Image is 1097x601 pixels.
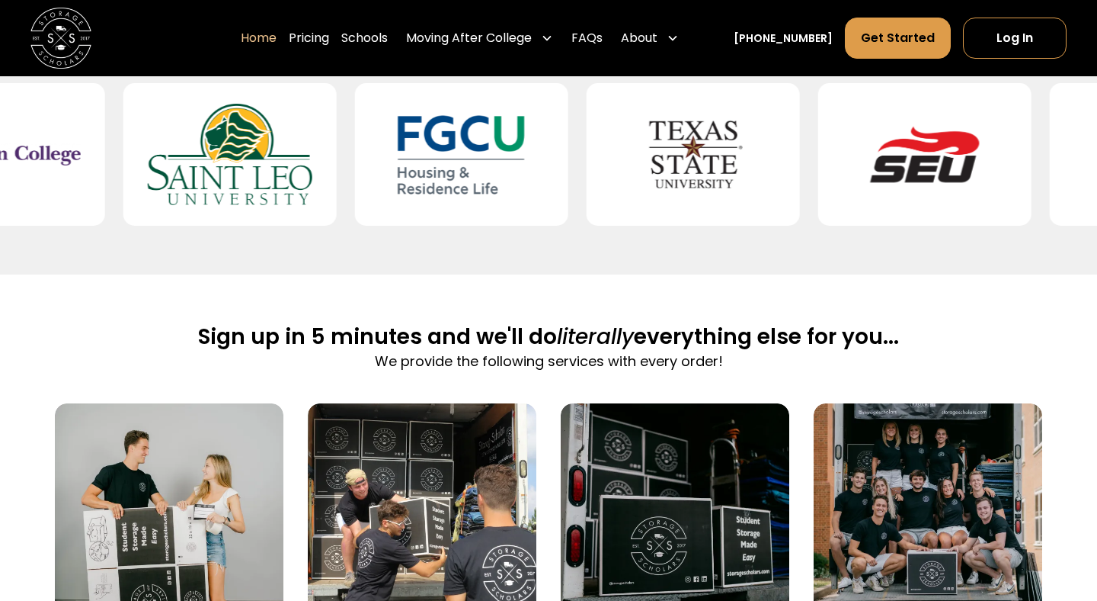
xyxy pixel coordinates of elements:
[615,17,685,59] div: About
[400,17,559,59] div: Moving After College
[198,351,899,371] p: We provide the following services with every order!
[379,95,544,214] img: Florida Gulf Coast University
[30,8,91,69] img: Storage Scholars main logo
[963,18,1067,59] a: Log In
[621,29,657,47] div: About
[341,17,388,59] a: Schools
[406,29,532,47] div: Moving After College
[611,95,776,214] img: Texas State University
[843,95,1007,214] img: Southeastern University
[557,322,634,352] span: literally
[571,17,603,59] a: FAQs
[845,18,951,59] a: Get Started
[198,323,899,351] h2: Sign up in 5 minutes and we'll do everything else for you...
[148,95,312,214] img: Saint Leo University
[241,17,277,59] a: Home
[734,31,833,47] a: [PHONE_NUMBER]
[289,17,329,59] a: Pricing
